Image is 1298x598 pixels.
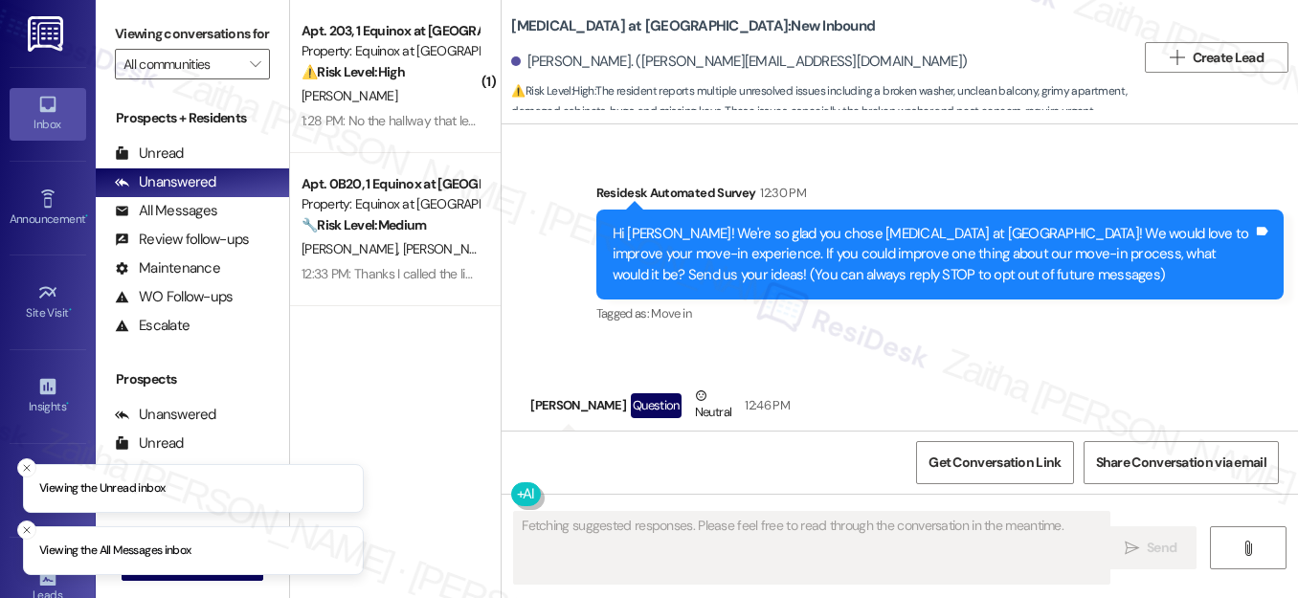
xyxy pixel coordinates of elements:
div: Prospects [96,369,289,389]
i:  [1125,541,1139,556]
div: 12:30 PM [755,183,806,203]
a: Site Visit • [10,277,86,328]
span: : The resident reports multiple unresolved issues including a broken washer, unclean balcony, gri... [511,81,1135,143]
textarea: Fetching suggested responses. Please feel free to read through the conversation in the meantime. [514,512,1109,584]
span: Get Conversation Link [929,453,1061,473]
button: Send [1105,526,1197,569]
span: • [85,210,88,223]
div: WO Follow-ups [115,287,233,307]
div: Question [631,393,682,417]
div: Neutral [691,386,735,426]
span: • [69,303,72,317]
i:  [1241,541,1255,556]
span: Create Lead [1193,48,1264,68]
p: Viewing the All Messages inbox [39,543,191,560]
span: [PERSON_NAME] [302,87,397,104]
div: Maintenance [115,258,220,278]
div: Tagged as: [596,299,1284,327]
span: [PERSON_NAME] [302,240,403,257]
a: Inbox [10,88,86,140]
button: Create Lead [1145,42,1288,73]
div: Unanswered [115,172,216,192]
i:  [250,56,260,72]
span: [PERSON_NAME] [403,240,499,257]
span: Move in [651,305,690,321]
div: 12:33 PM: Thanks I called the line keep being busy [302,265,574,282]
a: Buildings [10,464,86,516]
div: [PERSON_NAME]. ([PERSON_NAME][EMAIL_ADDRESS][DOMAIN_NAME]) [511,52,967,72]
label: Viewing conversations for [115,19,270,49]
div: Prospects + Residents [96,108,289,128]
button: Close toast [17,520,36,540]
div: Hi [PERSON_NAME]! We're so glad you chose [MEDICAL_DATA] at [GEOGRAPHIC_DATA]! We would love to i... [613,224,1253,285]
i:  [1170,50,1184,65]
div: Unread [115,144,184,164]
div: Review follow-ups [115,230,249,250]
strong: ⚠️ Risk Level: High [511,83,593,99]
span: Send [1147,538,1176,558]
div: 1:28 PM: No the hallway that leads to the master bedroom. There's a bathroom second door on the r... [302,112,874,129]
div: Escalate [115,316,190,336]
span: Share Conversation via email [1096,453,1266,473]
input: All communities [123,49,239,79]
div: Property: Equinox at [GEOGRAPHIC_DATA] [302,41,479,61]
p: Viewing the Unread inbox [39,480,165,498]
div: Unread [115,433,184,454]
button: Get Conversation Link [916,441,1073,484]
button: Share Conversation via email [1084,441,1279,484]
a: Insights • [10,370,86,422]
div: 12:46 PM [740,395,790,415]
strong: ⚠️ Risk Level: High [302,63,405,80]
img: ResiDesk Logo [28,16,67,52]
div: Residesk Automated Survey [596,183,1284,210]
strong: 🔧 Risk Level: Medium [302,216,426,233]
span: • [66,397,69,410]
b: [MEDICAL_DATA] at [GEOGRAPHIC_DATA]: New Inbound [511,16,875,36]
div: All Messages [115,201,217,221]
div: Apt. 203, 1 Equinox at [GEOGRAPHIC_DATA] [302,21,479,41]
div: Property: Equinox at [GEOGRAPHIC_DATA] [302,194,479,214]
div: [PERSON_NAME] [530,386,1218,432]
button: Close toast [17,458,36,477]
div: Unanswered [115,405,216,425]
div: Apt. 0B20, 1 Equinox at [GEOGRAPHIC_DATA] [302,174,479,194]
